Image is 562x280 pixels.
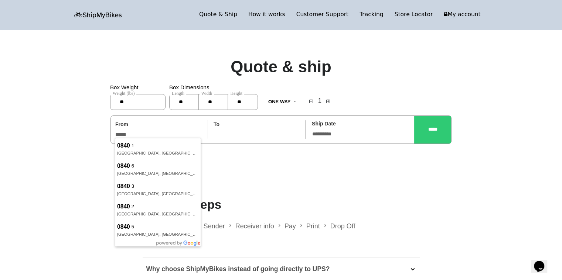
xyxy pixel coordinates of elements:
[291,10,354,20] a: Customer Support
[115,120,128,129] label: From
[146,263,330,275] p: Why choose ShipMyBikes instead of going directly to UPS?
[117,232,249,236] span: [GEOGRAPHIC_DATA], [GEOGRAPHIC_DATA], [GEOGRAPHIC_DATA]
[74,12,122,18] img: letsbox
[531,250,555,273] iframe: chat widget
[117,201,199,210] span: 2
[438,10,486,20] a: My account
[117,221,199,231] span: 5
[231,57,331,77] h1: Quote & ship
[330,219,355,232] li: Drop Off
[312,119,336,128] label: Ship Date
[117,191,249,196] span: [GEOGRAPHIC_DATA], [GEOGRAPHIC_DATA], [GEOGRAPHIC_DATA]
[169,82,258,115] div: Box Dimensions
[316,95,323,104] h4: 1
[200,91,214,96] span: Width
[110,82,169,115] div: Box Weight
[148,197,414,217] h2: Next steps
[169,94,199,110] input: Length
[117,212,249,216] span: [GEOGRAPHIC_DATA], [GEOGRAPHIC_DATA], [GEOGRAPHIC_DATA]
[110,94,166,110] input: Weight (lbs)
[235,219,285,232] li: Receiver info
[214,120,219,129] label: To
[117,160,199,170] span: 6
[117,183,132,190] span: 0840
[204,219,235,232] li: Sender
[389,10,439,20] a: Store Locator
[306,219,330,232] li: Print
[117,171,249,176] span: [GEOGRAPHIC_DATA], [GEOGRAPHIC_DATA], [GEOGRAPHIC_DATA]
[117,181,199,190] span: 3
[228,94,258,110] input: Height
[354,10,389,20] a: Tracking
[117,203,132,210] span: 0840
[117,162,132,170] span: 0840
[117,142,132,149] span: 0840
[243,10,291,20] a: How it works
[117,140,199,149] span: 1
[111,91,136,96] span: Weight (lbs)
[194,10,243,20] a: Quote & Ship
[228,91,244,96] span: Height
[170,91,186,96] span: Length
[199,94,228,110] input: Width
[285,219,306,232] li: Pay
[117,223,132,231] span: 0840
[117,151,249,155] span: [GEOGRAPHIC_DATA], [GEOGRAPHIC_DATA], [GEOGRAPHIC_DATA]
